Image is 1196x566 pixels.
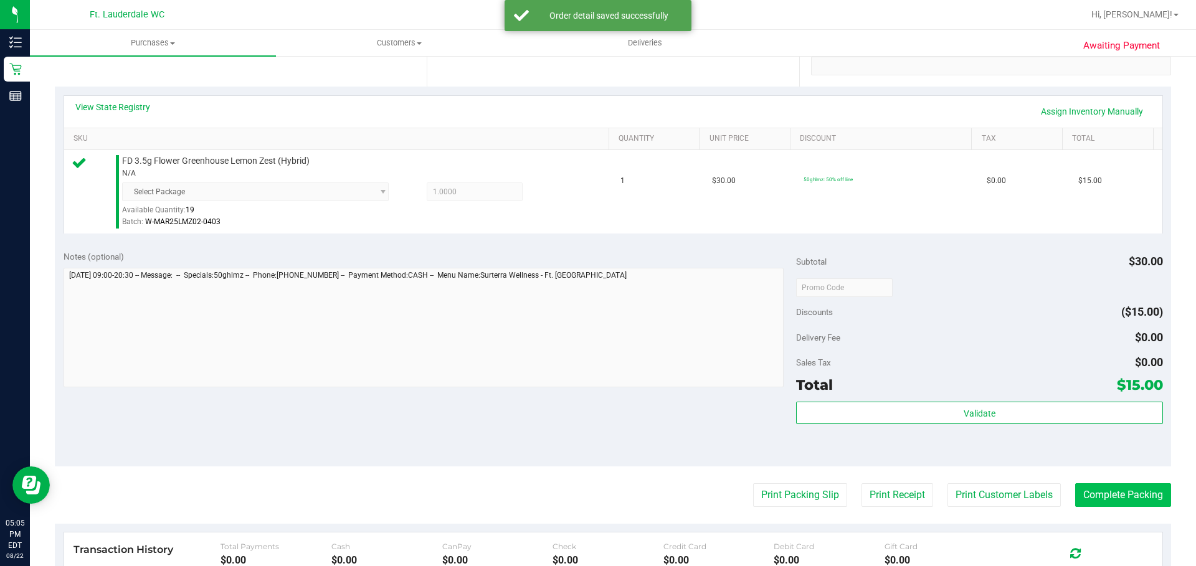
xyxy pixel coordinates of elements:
span: $15.00 [1117,376,1163,394]
a: Unit Price [710,134,785,144]
span: $0.00 [1135,331,1163,344]
a: Quantity [619,134,695,144]
div: Order detail saved successfully [536,9,682,22]
span: Customers [277,37,521,49]
span: N/A [122,167,136,179]
span: W-MAR25LMZ02-0403 [145,217,221,226]
div: $0.00 [885,554,995,566]
div: $0.00 [442,554,553,566]
a: SKU [74,134,604,144]
input: Promo Code [796,278,893,297]
a: Deliveries [522,30,768,56]
span: 50ghlmz: 50% off line [804,176,853,182]
span: Delivery Fee [796,333,840,342]
span: Awaiting Payment [1083,39,1160,53]
div: Cash [331,542,442,551]
span: Validate [964,408,995,418]
button: Print Receipt [861,483,933,507]
span: FD 3.5g Flower Greenhouse Lemon Zest (Hybrid) [122,155,310,167]
inline-svg: Inventory [9,36,22,49]
div: Debit Card [774,542,885,551]
span: $30.00 [712,175,736,187]
button: Complete Packing [1075,483,1171,507]
span: Hi, [PERSON_NAME]! [1091,9,1172,19]
span: 1 [620,175,625,187]
div: $0.00 [553,554,663,566]
div: $0.00 [663,554,774,566]
button: Validate [796,402,1162,424]
div: Check [553,542,663,551]
div: Total Payments [221,542,331,551]
span: Ft. Lauderdale WC [90,9,164,20]
span: Purchases [30,37,276,49]
a: Total [1072,134,1148,144]
span: $15.00 [1078,175,1102,187]
a: View State Registry [75,101,150,113]
iframe: Resource center [12,466,50,504]
span: $30.00 [1129,255,1163,268]
div: $0.00 [221,554,331,566]
div: CanPay [442,542,553,551]
div: Credit Card [663,542,774,551]
span: Discounts [796,301,833,323]
a: Customers [276,30,522,56]
div: $0.00 [331,554,442,566]
span: ($15.00) [1121,305,1163,318]
p: 05:05 PM EDT [6,517,24,551]
span: Total [796,376,833,394]
a: Assign Inventory Manually [1033,101,1151,122]
span: 19 [186,205,194,214]
span: Batch: [122,217,143,226]
span: $0.00 [987,175,1006,187]
a: Purchases [30,30,276,56]
span: Notes (optional) [64,252,124,262]
span: Subtotal [796,257,827,266]
div: Gift Card [885,542,995,551]
div: $0.00 [774,554,885,566]
button: Print Customer Labels [947,483,1061,507]
div: Available Quantity: [122,201,402,225]
inline-svg: Retail [9,63,22,75]
span: Sales Tax [796,357,831,367]
a: Discount [800,134,967,144]
p: 08/22 [6,551,24,560]
inline-svg: Reports [9,90,22,102]
span: Deliveries [611,37,679,49]
span: $0.00 [1135,356,1163,369]
a: Tax [982,134,1058,144]
button: Print Packing Slip [753,483,847,507]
